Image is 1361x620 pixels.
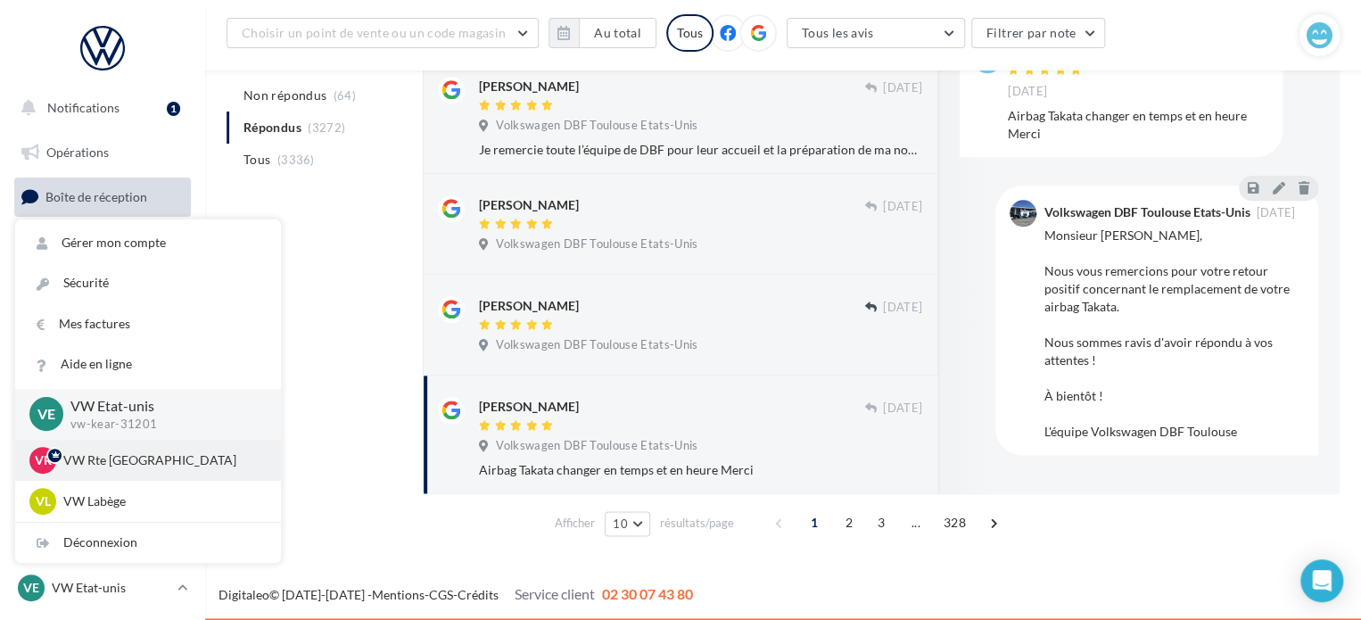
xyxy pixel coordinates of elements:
button: Au total [549,18,656,48]
span: résultats/page [660,515,734,532]
div: Je remercie toute l’équipe de DBF pour leur accueil et la préparation de ma nouvelle voiture. [479,141,922,159]
span: [DATE] [1256,207,1295,219]
span: Volkswagen DBF Toulouse Etats-Unis [496,337,697,353]
span: © [DATE]-[DATE] - - - [219,587,693,602]
span: Volkswagen DBF Toulouse Etats-Unis [496,118,697,134]
a: Boîte de réception [11,178,194,216]
span: Choisir un point de vente ou un code magasin [242,25,506,40]
a: Sécurité [15,263,281,303]
span: Volkswagen DBF Toulouse Etats-Unis [496,236,697,252]
span: Opérations [46,145,109,160]
span: 02 30 07 43 80 [602,585,693,602]
a: Opérations [11,134,194,171]
span: 2 [835,508,863,537]
a: Crédits [458,587,499,602]
a: Mes factures [15,304,281,344]
a: Médiathèque [11,357,194,394]
div: [PERSON_NAME] [479,78,579,95]
div: Monsieur [PERSON_NAME], Nous vous remercions pour votre retour positif concernant le remplacement... [1043,227,1304,441]
p: vw-kear-31201 [70,417,252,433]
span: [DATE] [883,300,922,316]
span: 3 [867,508,895,537]
span: Boîte de réception [45,189,147,204]
span: Non répondus [243,87,326,104]
div: Airbag Takata changer en temps et en heure Merci [1008,107,1268,143]
span: (3336) [277,153,315,167]
span: ... [902,508,930,537]
a: PLV et print personnalisable [11,445,194,498]
span: VE [23,579,39,597]
div: [PERSON_NAME] [479,398,579,416]
a: Campagnes [11,269,194,306]
p: VW Labège [63,492,260,510]
span: Notifications [47,100,120,115]
div: Open Intercom Messenger [1300,559,1343,602]
span: Volkswagen DBF Toulouse Etats-Unis [496,438,697,454]
span: [DATE] [883,199,922,215]
span: (64) [334,88,356,103]
div: Volkswagen DBF Toulouse Etats-Unis [1043,206,1250,219]
div: Tous [666,14,713,52]
div: [PERSON_NAME] [479,297,579,315]
a: Gérer mon compte [15,223,281,263]
p: VW Etat-unis [70,396,252,417]
div: [PERSON_NAME] [479,196,579,214]
a: VE VW Etat-unis [14,571,191,605]
span: Tous les avis [802,25,874,40]
button: 10 [605,511,650,536]
a: Digitaleo [219,587,269,602]
button: Au total [579,18,656,48]
span: 10 [613,517,628,531]
span: 1 [800,508,829,537]
button: Filtrer par note [971,18,1106,48]
div: Airbag Takata changer en temps et en heure Merci [479,461,922,479]
button: Notifications 1 [11,89,187,127]
a: Calendrier [11,401,194,439]
span: VR [35,451,52,469]
button: Choisir un point de vente ou un code magasin [227,18,539,48]
p: VW Etat-unis [52,579,170,597]
a: Mentions [372,587,425,602]
span: Afficher [555,515,595,532]
span: VL [36,492,51,510]
span: [DATE] [1008,84,1047,100]
a: Visibilité en ligne [11,224,194,261]
p: VW Rte [GEOGRAPHIC_DATA] [63,451,260,469]
div: 1 [167,102,180,116]
a: CGS [429,587,453,602]
div: Déconnexion [15,523,281,563]
span: [DATE] [883,401,922,417]
a: Aide en ligne [15,344,281,384]
button: Tous les avis [787,18,965,48]
span: Service client [515,585,595,602]
a: Campagnes DataOnDemand [11,505,194,558]
span: [DATE] [883,80,922,96]
span: VE [37,404,55,425]
span: Tous [243,151,270,169]
a: Contacts [11,312,194,350]
span: 328 [936,508,973,537]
